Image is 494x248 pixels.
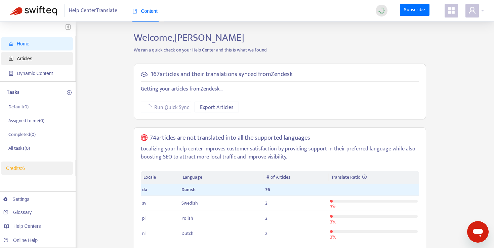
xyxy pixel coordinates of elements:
span: Polish [181,214,193,222]
span: global [141,134,148,142]
span: 3 % [330,218,336,226]
span: Home [17,41,29,46]
img: sync_loading.0b5143dde30e3a21642e.gif [377,6,386,15]
span: nl [142,229,146,237]
p: We ran a quick check on your Help Center and this is what we found [129,46,431,54]
p: Completed ( 0 ) [8,131,36,138]
span: book [132,9,137,13]
span: da [142,186,147,193]
span: Help Centers [13,223,41,229]
span: 2 [265,214,267,222]
img: Swifteq [10,6,57,15]
button: Run Quick Sync [141,102,191,112]
a: Online Help [3,238,38,243]
iframe: Knap til at åbne messaging-vindue [467,221,489,243]
span: cloud-sync [141,71,148,78]
p: Getting your articles from Zendesk ... [141,85,419,93]
span: sv [142,199,146,207]
span: Welcome, [PERSON_NAME] [134,29,244,46]
span: Swedish [181,199,198,207]
span: 3 % [330,203,336,211]
span: pl [142,214,146,222]
a: Settings [3,197,30,202]
button: Export Articles [195,102,239,112]
p: Assigned to me ( 0 ) [8,117,44,124]
span: 2 [265,199,267,207]
span: home [9,41,13,46]
span: loading [145,103,153,111]
a: Credits:6 [6,166,25,171]
span: Content [132,8,158,14]
span: user [468,6,476,14]
span: container [9,71,13,76]
span: Articles [17,56,32,61]
span: appstore [447,6,455,14]
th: # of Articles [264,171,329,184]
th: Locale [141,171,180,184]
span: Help Center Translate [69,4,117,17]
span: Dutch [181,229,194,237]
p: All tasks ( 0 ) [8,145,30,152]
span: account-book [9,56,13,61]
p: Tasks [7,88,19,97]
span: Run Quick Sync [154,103,189,112]
h5: 74 articles are not translated into all the supported languages [150,134,310,142]
span: 2 [265,229,267,237]
a: Subscribe [400,4,429,16]
span: 3 % [330,233,336,241]
p: Localizing your help center improves customer satisfaction by providing support in their preferre... [141,145,419,161]
span: Dynamic Content [17,71,53,76]
span: Danish [181,186,196,193]
th: Language [180,171,263,184]
div: Translate Ratio [331,174,416,181]
h5: 167 articles and their translations synced from Zendesk [151,71,293,78]
span: 76 [265,186,270,193]
p: Default ( 0 ) [8,103,29,110]
span: plus-circle [67,90,72,95]
a: Glossary [3,210,32,215]
span: Export Articles [200,103,234,112]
